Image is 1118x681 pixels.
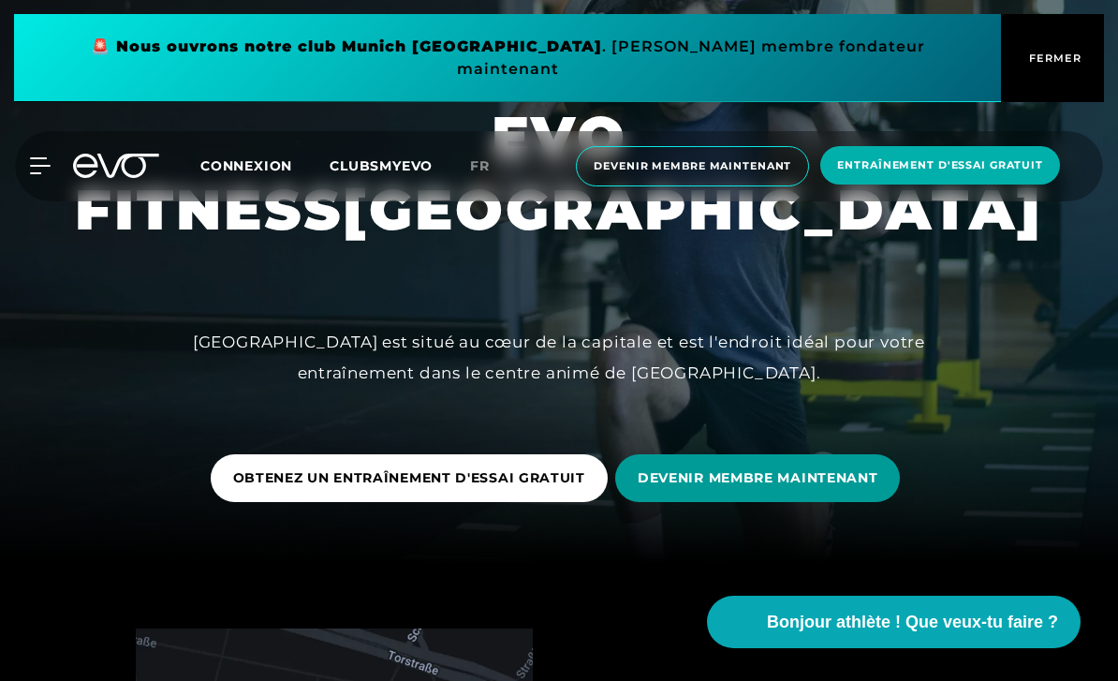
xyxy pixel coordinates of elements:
[815,146,1066,186] a: ENTRAÎNEMENT D'ESSAI GRATUIT
[767,610,1058,635] span: Bonjour athlète ! Que veux-tu faire ?
[707,596,1081,648] button: Bonjour athlète ! Que veux-tu faire ?
[138,327,980,388] div: [GEOGRAPHIC_DATA] est situé au cœur de la capitale et est l'endroit idéal pour votre entraînement...
[233,468,585,488] span: OBTENEZ UN ENTRAÎNEMENT D'ESSAI GRATUIT
[470,157,490,174] span: FR
[837,157,1043,173] span: ENTRAÎNEMENT D'ESSAI GRATUIT
[211,440,615,516] a: OBTENEZ UN ENTRAÎNEMENT D'ESSAI GRATUIT
[570,146,815,186] a: DEVENIR MEMBRE MAINTENANT
[594,158,791,174] span: DEVENIR MEMBRE MAINTENANT
[1024,50,1081,67] span: FERMER
[615,440,908,516] a: DEVENIR MEMBRE MAINTENANT
[470,155,512,177] a: FR
[1001,14,1104,102] button: FERMER
[330,157,433,174] span: CLUBSMYEVO
[200,157,292,174] a: CONNEXION
[638,468,878,488] span: DEVENIR MEMBRE MAINTENANT
[330,156,470,174] a: CLUBSMYEVO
